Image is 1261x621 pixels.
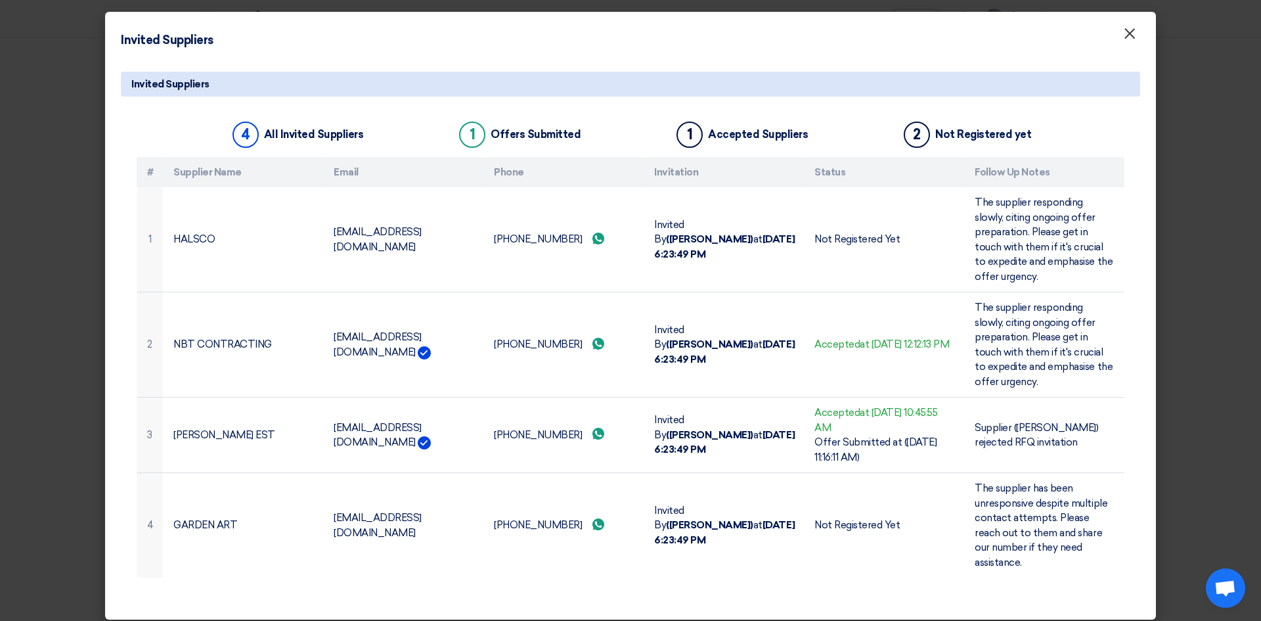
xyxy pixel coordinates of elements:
b: [DATE] 6:23:49 PM [654,338,795,365]
td: [PHONE_NUMBER] [483,292,644,398]
div: All Invited Suppliers [264,128,364,141]
th: Email [323,157,483,188]
span: × [1123,24,1136,50]
span: Supplier ([PERSON_NAME]) rejected RFQ invitation [975,422,1098,449]
span: The supplier responding slowly, citing ongoing offer preparation. Please get in touch with them i... [975,196,1113,283]
td: 4 [137,473,163,578]
td: NBT CONTRACTING [163,292,323,398]
th: Supplier Name [163,157,323,188]
td: [EMAIL_ADDRESS][DOMAIN_NAME] [323,473,483,578]
span: at [DATE] 10:45:55 AM [814,407,938,434]
th: Status [804,157,964,188]
span: Invited By at [654,219,795,260]
td: GARDEN ART [163,473,323,578]
div: Offer Submitted at ([DATE] 11:16:11 AM) [814,435,954,465]
div: Accepted [814,337,954,352]
b: ([PERSON_NAME]) [666,429,753,441]
td: 2 [137,292,163,398]
div: Offers Submitted [491,128,581,141]
span: Invited By at [654,324,795,365]
b: ([PERSON_NAME]) [666,233,753,245]
h4: Invited Suppliers [121,32,213,49]
th: Phone [483,157,644,188]
td: [PHONE_NUMBER] [483,187,644,292]
div: 1 [459,122,485,148]
span: Invited By at [654,414,795,455]
a: Open chat [1206,568,1245,608]
span: Invited By at [654,505,795,546]
div: Accepted Suppliers [708,128,808,141]
td: 1 [137,187,163,292]
td: [PERSON_NAME] EST [163,398,323,473]
b: [DATE] 6:23:49 PM [654,519,795,546]
td: [PHONE_NUMBER] [483,398,644,473]
div: 1 [676,122,703,148]
img: Verified Account [418,346,431,359]
td: [EMAIL_ADDRESS][DOMAIN_NAME] [323,398,483,473]
td: [PHONE_NUMBER] [483,473,644,578]
td: HALSCO [163,187,323,292]
b: ([PERSON_NAME]) [666,338,753,350]
span: The supplier responding slowly, citing ongoing offer preparation. Please get in touch with them i... [975,302,1113,388]
span: at [DATE] 12:12:13 PM [860,338,949,350]
div: Not Registered Yet [814,232,954,247]
span: Invited Suppliers [131,77,210,91]
span: The supplier has been unresponsive despite multiple contact attempts. Please reach out to them an... [975,482,1107,568]
td: [EMAIL_ADDRESS][DOMAIN_NAME] [323,187,483,292]
b: ([PERSON_NAME]) [666,519,753,531]
th: Invitation [644,157,804,188]
div: 4 [232,122,259,148]
div: 2 [904,122,930,148]
div: Accepted [814,405,954,435]
button: Close [1113,21,1147,47]
div: Not Registered Yet [814,518,954,533]
div: Not Registered yet [935,128,1031,141]
img: Verified Account [418,436,431,449]
th: # [137,157,163,188]
td: 3 [137,398,163,473]
td: [EMAIL_ADDRESS][DOMAIN_NAME] [323,292,483,398]
b: [DATE] 6:23:49 PM [654,233,795,260]
th: Follow Up Notes [964,157,1124,188]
